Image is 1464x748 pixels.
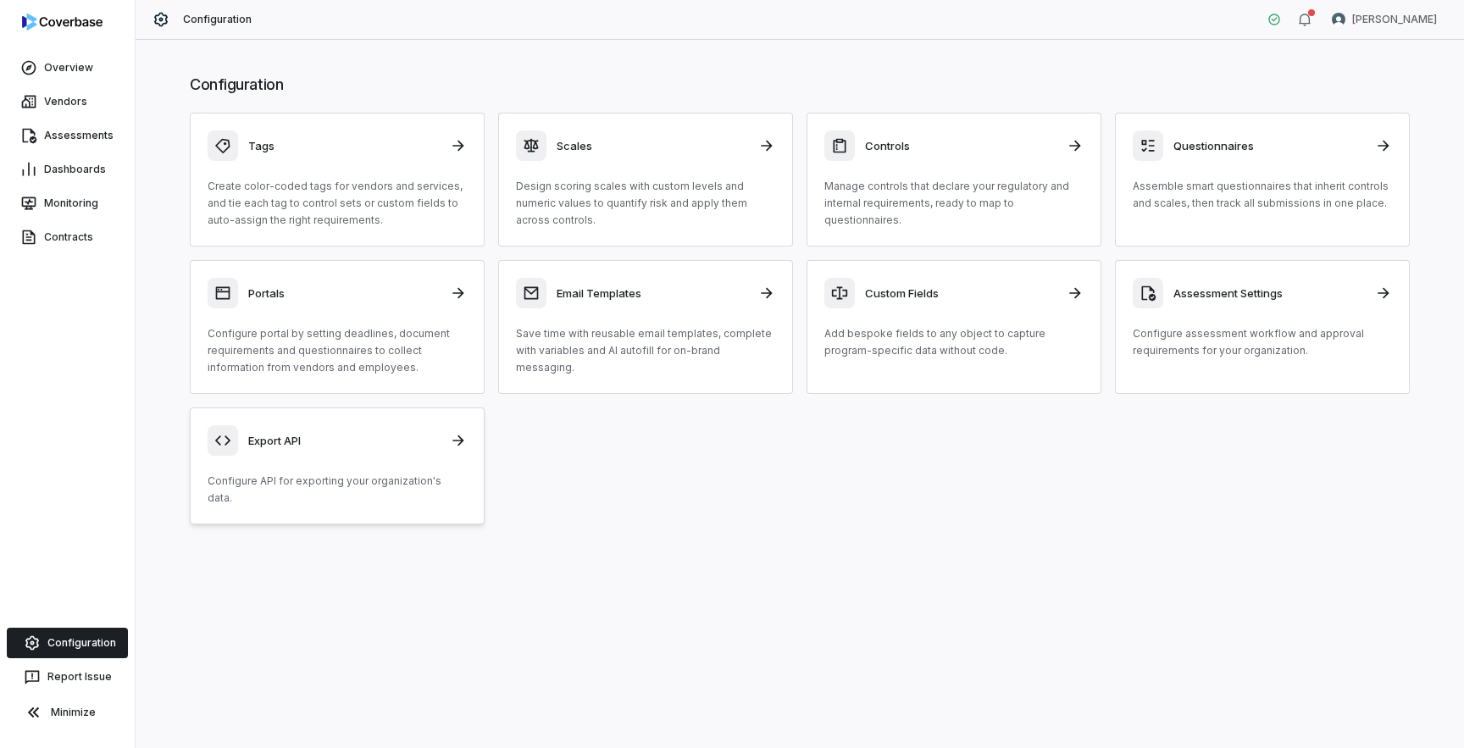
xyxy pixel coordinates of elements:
[190,407,485,524] a: Export APIConfigure API for exporting your organization's data.
[248,433,440,448] h3: Export API
[1173,285,1365,301] h3: Assessment Settings
[498,260,793,394] a: Email TemplatesSave time with reusable email templates, complete with variables and AI autofill f...
[3,53,131,83] a: Overview
[208,473,467,507] p: Configure API for exporting your organization's data.
[1115,113,1410,247] a: QuestionnairesAssemble smart questionnaires that inherit controls and scales, then track all subm...
[7,628,128,658] a: Configuration
[22,14,103,30] img: logo-D7KZi-bG.svg
[7,695,128,729] button: Minimize
[7,662,128,692] button: Report Issue
[824,178,1084,229] p: Manage controls that declare your regulatory and internal requirements, ready to map to questionn...
[807,113,1101,247] a: ControlsManage controls that declare your regulatory and internal requirements, ready to map to q...
[1133,325,1392,359] p: Configure assessment workflow and approval requirements for your organization.
[190,113,485,247] a: TagsCreate color-coded tags for vendors and services, and tie each tag to control sets or custom ...
[3,222,131,252] a: Contracts
[557,285,748,301] h3: Email Templates
[557,138,748,153] h3: Scales
[1352,13,1437,26] span: [PERSON_NAME]
[190,74,1410,96] h1: Configuration
[3,188,131,219] a: Monitoring
[516,178,775,229] p: Design scoring scales with custom levels and numeric values to quantify risk and apply them acros...
[1332,13,1345,26] img: Zi Chong Kao avatar
[865,285,1056,301] h3: Custom Fields
[208,178,467,229] p: Create color-coded tags for vendors and services, and tie each tag to control sets or custom fiel...
[865,138,1056,153] h3: Controls
[1133,178,1392,212] p: Assemble smart questionnaires that inherit controls and scales, then track all submissions in one...
[248,138,440,153] h3: Tags
[807,260,1101,394] a: Custom FieldsAdd bespoke fields to any object to capture program-specific data without code.
[183,13,252,26] span: Configuration
[1322,7,1447,32] button: Zi Chong Kao avatar[PERSON_NAME]
[824,325,1084,359] p: Add bespoke fields to any object to capture program-specific data without code.
[3,154,131,185] a: Dashboards
[1115,260,1410,394] a: Assessment SettingsConfigure assessment workflow and approval requirements for your organization.
[248,285,440,301] h3: Portals
[190,260,485,394] a: PortalsConfigure portal by setting deadlines, document requirements and questionnaires to collect...
[498,113,793,247] a: ScalesDesign scoring scales with custom levels and numeric values to quantify risk and apply them...
[208,325,467,376] p: Configure portal by setting deadlines, document requirements and questionnaires to collect inform...
[516,325,775,376] p: Save time with reusable email templates, complete with variables and AI autofill for on-brand mes...
[3,86,131,117] a: Vendors
[3,120,131,151] a: Assessments
[1173,138,1365,153] h3: Questionnaires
